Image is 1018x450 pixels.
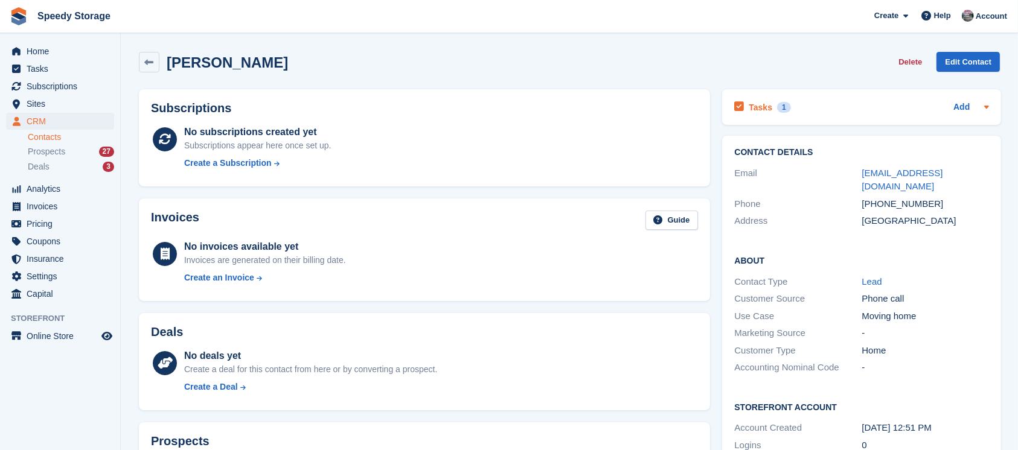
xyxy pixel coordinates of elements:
h2: Deals [151,325,183,339]
a: menu [6,78,114,95]
a: menu [6,113,114,130]
h2: Prospects [151,434,210,448]
div: Create a Subscription [184,157,272,170]
div: Invoices are generated on their billing date. [184,254,346,267]
span: Storefront [11,312,120,325]
span: Settings [27,268,99,285]
div: Customer Type [734,344,862,358]
div: Phone [734,197,862,211]
a: Lead [862,276,882,287]
a: Speedy Storage [33,6,115,26]
span: Home [27,43,99,60]
span: Create [874,10,898,22]
a: menu [6,328,114,344]
a: menu [6,250,114,267]
h2: Subscriptions [151,101,698,115]
a: Deals 3 [28,160,114,173]
span: Prospects [28,146,65,157]
span: Coupons [27,233,99,250]
span: Capital [27,285,99,302]
a: [EMAIL_ADDRESS][DOMAIN_NAME] [862,168,943,192]
a: Add [953,101,970,115]
span: Sites [27,95,99,112]
a: menu [6,285,114,302]
a: menu [6,198,114,215]
div: [DATE] 12:51 PM [862,421,989,435]
h2: Tasks [749,102,772,113]
h2: Invoices [151,211,199,230]
span: Invoices [27,198,99,215]
span: Subscriptions [27,78,99,95]
a: menu [6,43,114,60]
div: Accounting Nominal Code [734,361,862,375]
h2: [PERSON_NAME] [167,54,288,71]
h2: Contact Details [734,148,989,157]
a: Prospects 27 [28,145,114,158]
div: Subscriptions appear here once set up. [184,139,331,152]
a: menu [6,215,114,232]
h2: About [734,254,989,266]
a: Guide [645,211,699,230]
span: CRM [27,113,99,130]
button: Delete [894,52,927,72]
h2: Storefront Account [734,401,989,413]
a: Contacts [28,132,114,143]
span: Account [976,10,1007,22]
a: menu [6,95,114,112]
a: Create an Invoice [184,271,346,284]
img: Dan Jackson [962,10,974,22]
div: 1 [777,102,791,113]
span: Analytics [27,180,99,197]
a: Preview store [100,329,114,343]
span: Pricing [27,215,99,232]
div: 27 [99,147,114,157]
div: - [862,361,989,375]
div: No invoices available yet [184,239,346,254]
div: [PHONE_NUMBER] [862,197,989,211]
a: Edit Contact [936,52,1000,72]
a: menu [6,180,114,197]
div: Use Case [734,309,862,323]
div: Moving home [862,309,989,323]
div: Create a Deal [184,381,238,393]
a: Create a Subscription [184,157,331,170]
a: menu [6,233,114,250]
div: 3 [103,162,114,172]
img: stora-icon-8386f47178a22dfd0bd8f6a31ec36ba5ce8667c1dd55bd0f319d3a0aa187defe.svg [10,7,28,25]
div: Email [734,166,862,194]
div: No deals yet [184,349,437,363]
div: No subscriptions created yet [184,125,331,139]
div: Marketing Source [734,326,862,340]
div: Account Created [734,421,862,435]
span: Insurance [27,250,99,267]
span: Online Store [27,328,99,344]
span: Tasks [27,60,99,77]
a: menu [6,268,114,285]
div: Home [862,344,989,358]
div: [GEOGRAPHIC_DATA] [862,214,989,228]
a: Create a Deal [184,381,437,393]
a: menu [6,60,114,77]
span: Deals [28,161,50,173]
div: - [862,326,989,340]
div: Address [734,214,862,228]
div: Phone call [862,292,989,306]
div: Customer Source [734,292,862,306]
div: Create an Invoice [184,271,254,284]
div: Contact Type [734,275,862,289]
div: Create a deal for this contact from here or by converting a prospect. [184,363,437,376]
span: Help [934,10,951,22]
